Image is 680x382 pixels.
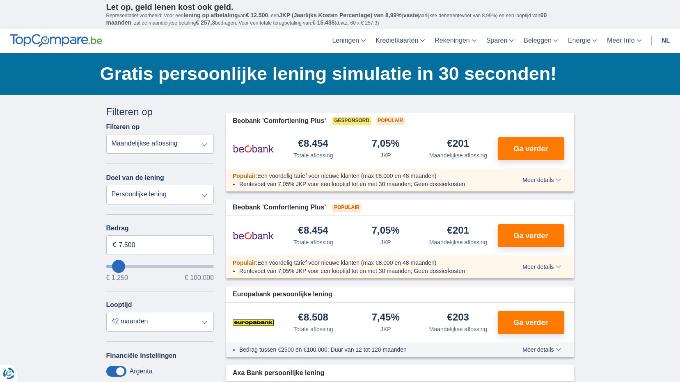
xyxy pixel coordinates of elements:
label: Bedrag [106,225,214,232]
span: Beobank 'Comfortlening Plus' [233,116,326,126]
div: JKP [380,151,391,159]
span: Populair [332,204,361,212]
p: Let op, geld lenen kost ook geld. [106,2,574,12]
a: Sparen [481,29,519,53]
span: € 100.000 [185,275,214,281]
button: Meer details [516,346,567,353]
div: Totale aflossing [293,325,333,333]
label: Doel van de lening [106,174,164,182]
label: Looptijd [106,301,132,309]
label: Financiële instellingen [106,352,177,359]
li: Bedrag tussen €2500 en €100.000; Duur van 12 tot 120 maanden [239,346,492,354]
img: product.pl.alt Beobank [233,225,274,246]
div: Maandelijkse aflossing [429,325,487,333]
div: €203 [447,312,469,323]
span: € [113,240,117,250]
span: € 257,3 [196,19,215,26]
span: Populair [233,173,256,179]
a: Meer Info [602,29,646,53]
div: Maandelijkse aflossing [429,151,487,159]
img: product.pl.alt Europabank [233,312,274,333]
img: TopCompare [10,34,102,47]
div: €201 [447,225,469,236]
label: Argenta [130,368,153,375]
div: 7,05% [372,225,400,236]
span: € 12.500 [246,12,268,18]
img: product.pl.alt Beobank [233,139,274,159]
span: Gesponsord [332,117,371,125]
div: : [226,259,499,267]
button: Meer details [516,177,567,183]
div: Maandelijkse aflossing [429,238,487,246]
div: Totale aflossing [293,238,333,246]
div: €201 [447,139,469,150]
a: Rekeningen [430,29,481,53]
div: : [226,172,499,180]
a: Leningen [327,29,371,53]
label: Filteren op [106,123,140,131]
div: Filteren op [106,105,214,119]
span: Meer details [522,347,561,352]
p: Representatief voorbeeld: Voor een van , een ( jaarlijkse debetrentevoet van 8,99%) en een loopti... [106,12,574,27]
span: Een voordelig tarief voor nieuwe klanten (max €8.000 en 48 maanden) [257,259,437,266]
div: €8.454 [298,139,328,150]
div: €8.508 [298,312,328,323]
button: Ga verder [498,137,564,160]
div: Totale aflossing [293,151,333,159]
li: Rentevoet van 7,05% JKP voor een looptijd tot en met 30 maanden; Geen dossierkosten [239,267,492,275]
div: 7,05% [372,139,400,150]
span: € 1.250 [106,275,128,281]
a: Energie [563,29,602,53]
span: Een voordelig tarief voor nieuwe klanten (max €8.000 en 48 maanden) [257,173,437,179]
input: wantToBorrow [106,265,214,268]
span: vaste [403,12,418,18]
h1: Gratis persoonlijke lening simulatie in 30 seconden! [100,61,574,86]
span: Beobank 'Comfortlening Plus' [233,203,326,212]
a: nl [657,29,675,53]
li: Rentevoet van 7,05% JKP voor een looptijd tot en met 30 maanden; Geen dossierkosten [239,180,492,188]
span: 60 maanden [106,12,547,26]
span: lening op afbetaling [183,12,238,18]
span: JKP (Jaarlijks Kosten Percentage) van 8,99% [279,12,402,18]
span: Ga verder [513,232,548,239]
span: Meer details [522,177,561,183]
button: Ga verder [498,224,564,247]
a: Beleggen [519,29,563,53]
span: € 15.438 [312,19,335,26]
div: JKP [380,325,391,333]
span: Axa Bank persoonlijke lening [233,368,324,378]
span: Populair [233,259,256,266]
button: Meer details [516,264,567,270]
div: 7,45% [372,312,400,323]
div: JKP [380,238,391,246]
span: Europabank persoonlijke lening [233,290,332,299]
a: Kredietkaarten [371,29,430,53]
span: Ga verder [513,319,548,326]
button: Ga verder [498,311,564,334]
span: Ga verder [513,145,548,152]
span: Meer details [522,264,561,270]
span: Populair [376,117,405,125]
div: €8.454 [298,225,328,236]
